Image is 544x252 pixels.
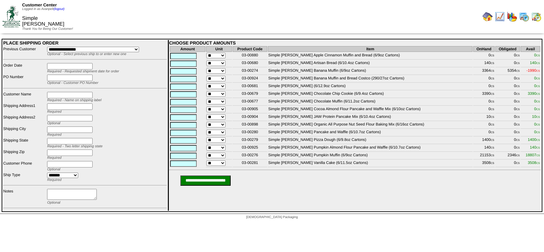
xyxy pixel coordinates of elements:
[534,53,540,57] span: 0
[233,99,267,106] td: 03-00677
[473,46,494,52] th: OnHand
[473,60,494,67] td: 140
[490,69,494,72] span: CS
[268,129,473,136] td: Simple [PERSON_NAME] Pancake and Waffle (6/10.7oz Cartons)
[490,162,494,165] span: CS
[233,76,267,83] td: 03-00924
[534,99,540,103] span: 0
[490,93,494,95] span: CS
[268,99,473,106] td: Simple [PERSON_NAME] Chocolate Muffin (6/11.2oz Cartons)
[233,137,267,144] td: 03-00279
[495,83,520,90] td: 0
[3,103,46,114] td: Shipping Address1
[516,54,520,57] span: CS
[534,130,540,134] span: 0
[268,114,473,121] td: Simple [PERSON_NAME] JAW Protein Pancake Mix (6/10.4oz Cartons)
[47,167,60,171] span: Optional
[233,83,267,90] td: 03-00681
[528,137,540,142] span: 1400
[473,122,494,129] td: 0
[3,189,46,205] td: Notes
[268,60,473,67] td: Simple [PERSON_NAME] Artisan Bread (6/10.4oz Cartons)
[516,162,520,165] span: CS
[473,114,494,121] td: 10
[536,69,540,72] span: CS
[519,12,529,22] img: calendarprod.gif
[516,69,520,72] span: CS
[3,6,20,27] img: ZoRoCo_Logo(Green%26Foil)%20jpg.webp
[268,122,473,129] td: Simple [PERSON_NAME] Organic All Purpose Nut Seed Flour Baking Mix (6/16oz Cartons)
[268,68,473,75] td: Simple [PERSON_NAME] Banana Muffin (6/9oz Cartons)
[516,62,520,65] span: CS
[3,126,46,137] td: Shipping City
[268,160,473,167] td: Simple [PERSON_NAME] Vanilla Cake (6/11.5oz Cartons)
[3,92,46,102] td: Customer Name
[490,154,494,157] span: CS
[534,84,540,88] span: 0
[473,160,494,167] td: 3508
[22,7,64,11] span: Logged in as Avanpelt
[3,161,46,172] td: Customer Phone
[536,123,540,126] span: CS
[516,116,520,118] span: CS
[536,85,540,88] span: CS
[473,145,494,152] td: 140
[536,139,540,142] span: CS
[490,108,494,111] span: CS
[495,152,520,159] td: 2346
[268,76,473,83] td: Simple [PERSON_NAME] Banana Muffin and Bread Costco (290/27oz Cartons)
[47,69,119,73] span: Required - Requested shipment date for order
[206,46,232,52] th: Unit
[47,178,62,182] span: Required
[516,77,520,80] span: CS
[482,12,493,22] img: home.gif
[536,108,540,111] span: CS
[516,100,520,103] span: CS
[536,77,540,80] span: CS
[22,16,64,27] span: Simple [PERSON_NAME]
[233,114,267,121] td: 03-00904
[233,46,267,52] th: Product Code
[3,40,167,45] div: PLACE SHIPPING ORDER
[3,46,46,56] td: Previous Customer
[516,139,520,142] span: CS
[47,156,62,160] span: Required
[495,160,520,167] td: 0
[490,100,494,103] span: CS
[516,146,520,149] span: CS
[528,160,540,165] span: 3508
[495,122,520,129] td: 0
[473,76,494,83] td: 0
[473,83,494,90] td: 0
[490,116,494,118] span: CS
[526,153,540,157] span: 18807
[536,116,540,118] span: CS
[516,131,520,134] span: CS
[3,74,46,85] td: PO Number
[495,53,520,60] td: 0
[268,145,473,152] td: Simple [PERSON_NAME] Pumpkin Almond Flour Pancake and Waffle (6/10.7oz Cartons)
[536,54,540,57] span: CS
[473,53,494,60] td: 0
[47,121,60,125] span: Optional
[47,81,98,85] span: Optional - Customer PO Number
[22,27,73,31] span: Thank You for Being Our Customer!
[490,131,494,134] span: CS
[490,62,494,65] span: CS
[233,152,267,159] td: 03-00276
[3,149,46,160] td: Shipping Zip
[495,99,520,106] td: 0
[490,139,494,142] span: CS
[233,53,267,60] td: 03-00880
[495,106,520,113] td: 0
[495,129,520,136] td: 0
[47,201,60,205] span: Optional
[495,137,520,144] td: 0
[530,145,540,150] span: 140
[233,60,267,67] td: 03-00680
[516,108,520,111] span: CS
[246,215,298,219] span: [DEMOGRAPHIC_DATA] Packaging
[495,68,520,75] td: 5354
[3,63,46,74] td: Order Date
[268,46,473,52] th: Item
